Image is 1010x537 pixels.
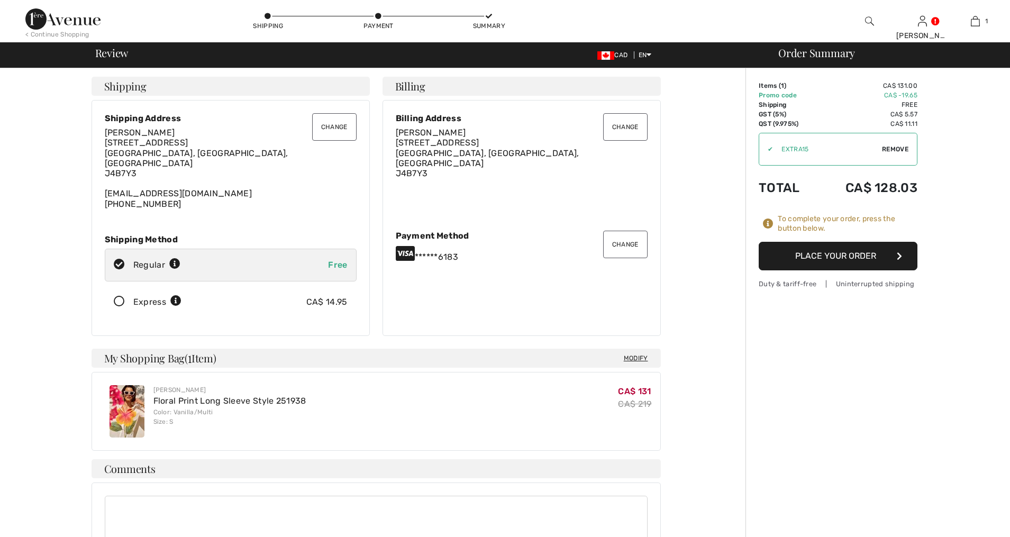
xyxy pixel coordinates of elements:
div: Color: Vanilla/Multi Size: S [153,407,306,426]
div: Shipping Address [105,113,357,123]
div: Shipping [252,21,284,31]
img: search the website [865,15,874,28]
div: [PERSON_NAME] [153,385,306,395]
span: [STREET_ADDRESS] [GEOGRAPHIC_DATA], [GEOGRAPHIC_DATA], [GEOGRAPHIC_DATA] J4B7Y3 [396,138,579,178]
div: Payment [362,21,394,31]
div: Shipping Method [105,234,357,244]
span: 1 [781,82,784,89]
a: Floral Print Long Sleeve Style 251938 [153,396,306,406]
div: To complete your order, press the button below. [778,214,917,233]
td: CA$ 11.11 [816,119,917,129]
span: Free [328,260,347,270]
img: My Info [918,15,927,28]
img: 1ère Avenue [25,8,101,30]
td: CA$ 131.00 [816,81,917,90]
td: CA$ 5.57 [816,110,917,119]
button: Change [603,231,648,258]
span: [PERSON_NAME] [105,128,175,138]
div: < Continue Shopping [25,30,89,39]
span: 1 [985,16,988,26]
a: Sign In [918,16,927,26]
img: Canadian Dollar [597,51,614,60]
span: [PERSON_NAME] [396,128,466,138]
div: Payment Method [396,231,648,241]
td: Items ( ) [759,81,816,90]
button: Change [312,113,357,141]
div: Regular [133,259,180,271]
div: Express [133,296,181,308]
s: CA$ 219 [618,399,651,409]
span: CAD [597,51,632,59]
div: Billing Address [396,113,648,123]
button: Place Your Order [759,242,917,270]
td: GST (5%) [759,110,816,119]
td: CA$ 128.03 [816,170,917,206]
td: Total [759,170,816,206]
div: Summary [473,21,505,31]
input: Promo code [773,133,882,165]
span: Billing [395,81,425,92]
div: [PERSON_NAME] [896,30,948,41]
td: Shipping [759,100,816,110]
span: Shipping [104,81,147,92]
span: [STREET_ADDRESS] [GEOGRAPHIC_DATA], [GEOGRAPHIC_DATA], [GEOGRAPHIC_DATA] J4B7Y3 [105,138,288,178]
div: ✔ [759,144,773,154]
span: Modify [624,353,648,363]
span: Remove [882,144,908,154]
div: Order Summary [766,48,1004,58]
div: CA$ 14.95 [306,296,348,308]
div: [EMAIL_ADDRESS][DOMAIN_NAME] [PHONE_NUMBER] [105,128,357,209]
span: CA$ 131 [618,386,651,396]
span: ( Item) [185,351,216,365]
img: Floral Print Long Sleeve Style 251938 [110,385,144,438]
span: 1 [188,350,192,364]
button: Change [603,113,648,141]
td: QST (9.975%) [759,119,816,129]
a: 1 [949,15,1001,28]
img: My Bag [971,15,980,28]
td: Promo code [759,90,816,100]
td: Free [816,100,917,110]
span: Review [95,48,129,58]
td: CA$ -19.65 [816,90,917,100]
div: Duty & tariff-free | Uninterrupted shipping [759,279,917,289]
span: EN [639,51,652,59]
h4: Comments [92,459,661,478]
h4: My Shopping Bag [92,349,661,368]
